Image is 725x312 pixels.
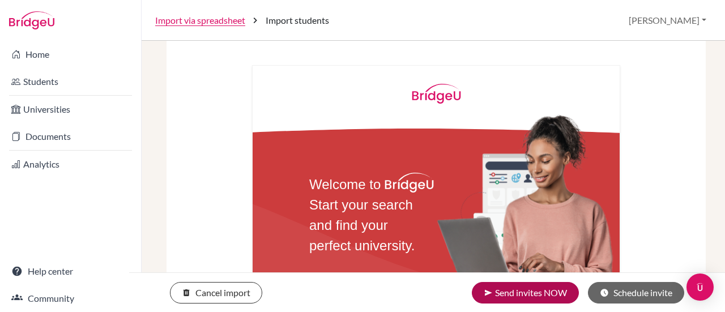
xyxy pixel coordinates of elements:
a: Import via spreadsheet [155,14,245,27]
img: Email reflection background [223,189,505,293]
a: Students [2,70,139,93]
a: Universities [2,98,139,121]
img: Bridge-U [9,11,54,29]
i: delete [182,288,191,297]
button: Send invites NOW [472,282,579,304]
a: Analytics [2,153,139,176]
button: Cancel import [170,282,262,304]
a: Home [2,43,139,66]
img: BridgeU logo [385,173,434,193]
h2: Welcome to Start your search and find your perfect university. [309,174,430,256]
img: Email red background [253,113,620,310]
img: Email subject background [422,100,620,297]
i: send [484,288,493,297]
button: [PERSON_NAME] [624,10,711,31]
button: Schedule invite [588,282,684,304]
div: Open Intercom Messenger [686,273,714,301]
a: Help center [2,260,139,283]
i: schedule [600,288,609,297]
a: Documents [2,125,139,148]
span: Import students [266,14,329,27]
a: Community [2,287,139,310]
img: BridgeU logo [412,84,461,104]
i: chevron_right [250,15,261,26]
